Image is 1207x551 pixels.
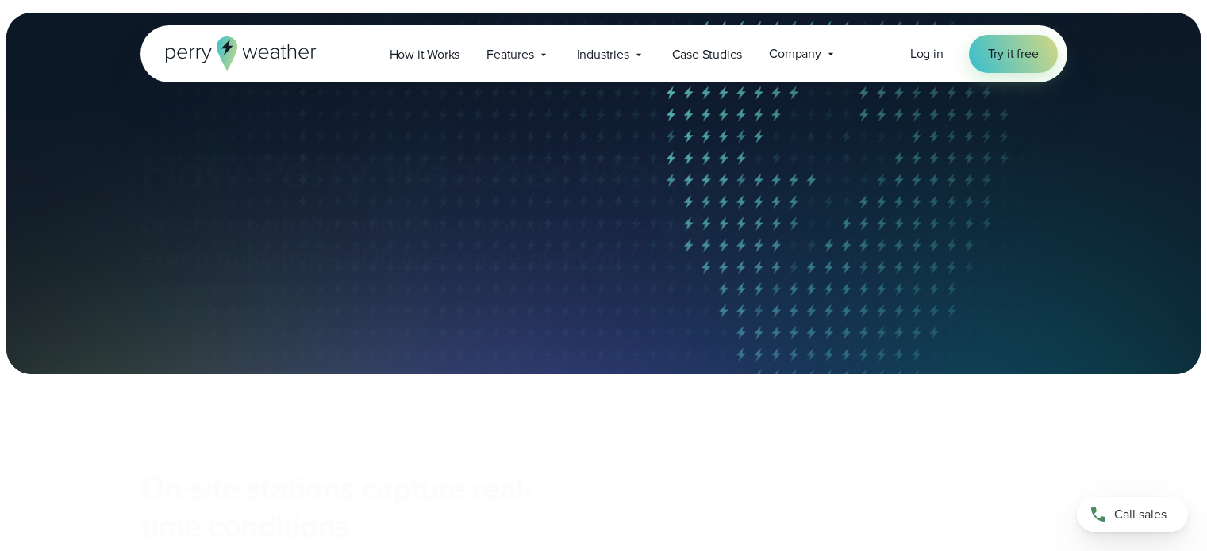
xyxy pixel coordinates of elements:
a: Case Studies [659,38,756,71]
span: Company [769,44,821,63]
span: Industries [577,45,629,64]
span: Features [486,45,533,64]
span: How it Works [390,45,460,64]
span: Case Studies [672,45,743,64]
span: Try it free [988,44,1039,63]
span: Call sales [1114,505,1167,524]
a: Try it free [969,35,1058,73]
a: Log in [910,44,944,63]
a: How it Works [376,38,474,71]
a: Call sales [1077,497,1188,532]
